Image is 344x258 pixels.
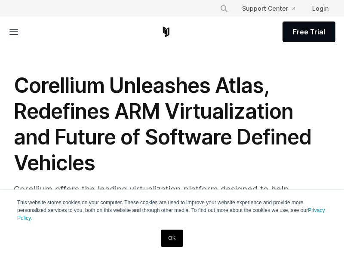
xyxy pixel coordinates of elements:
p: This website stores cookies on your computer. These cookies are used to improve your website expe... [17,199,327,222]
a: Free Trial [283,21,335,42]
a: Corellium Home [161,27,172,37]
a: OK [161,230,183,247]
span: Corellium offers the leading virtualization platform designed to help developers build, test, and... [14,184,323,220]
a: Support Center [235,1,302,16]
span: Free Trial [293,27,325,37]
a: Login [305,1,335,16]
div: Navigation Menu [213,1,335,16]
button: Search [216,1,232,16]
span: Corellium Unleashes Atlas, Redefines ARM Virtualization and Future of Software Defined Vehicles [14,73,311,175]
